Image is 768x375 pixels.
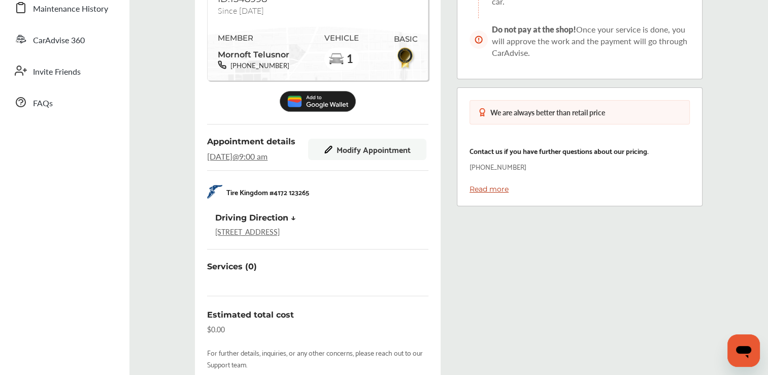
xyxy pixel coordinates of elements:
[218,5,264,13] span: Since [DATE]
[207,137,295,146] span: Appointment details
[9,89,119,115] a: FAQs
[394,46,417,70] img: BasicBadge.31956f0b.svg
[470,184,509,194] a: Read more
[490,109,605,116] div: We are always better than retail price
[280,91,356,112] img: Add_to_Google_Wallet.5c177d4c.svg
[207,324,225,334] div: $0.00
[33,34,85,47] span: CarAdvise 360
[478,108,486,116] img: medal-badge-icon.048288b6.svg
[470,161,526,172] p: [PHONE_NUMBER]
[207,185,222,198] img: logo-goodyear.png
[328,51,345,68] img: car-basic.192fe7b4.svg
[239,150,268,162] span: 9:00 am
[33,97,53,110] span: FAQs
[232,150,239,162] span: @
[207,347,428,370] div: For further details, inquiries, or any other concerns, please reach out to our Support team.
[394,35,418,44] span: BASIC
[207,262,257,271] div: Services (0)
[308,139,426,160] button: Modify Appointment
[218,46,289,60] span: Mornoft Telusnor
[492,24,576,34] span: Do not pay at the shop!
[218,60,226,69] img: phone-black.37208b07.svg
[207,310,294,320] span: Estimated total cost
[324,34,359,43] span: VEHICLE
[9,57,119,84] a: Invite Friends
[215,227,280,237] a: [STREET_ADDRESS]
[226,60,289,70] span: [PHONE_NUMBER]
[727,334,760,367] iframe: Button to launch messaging window
[9,26,119,52] a: CarAdvise 360
[207,150,232,162] span: [DATE]
[215,213,296,223] div: Driving Direction ↓
[470,145,649,157] p: Contact us if you have further questions about our pricing.
[33,3,108,16] span: Maintenance History
[226,186,309,198] p: Tire Kingdom #4172 123265
[346,52,353,65] span: 1
[33,66,81,79] span: Invite Friends
[218,34,289,43] span: MEMBER
[492,23,687,58] span: Once your service is done, you will approve the work and the payment will go through CarAdvise.
[337,145,411,154] span: Modify Appointment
